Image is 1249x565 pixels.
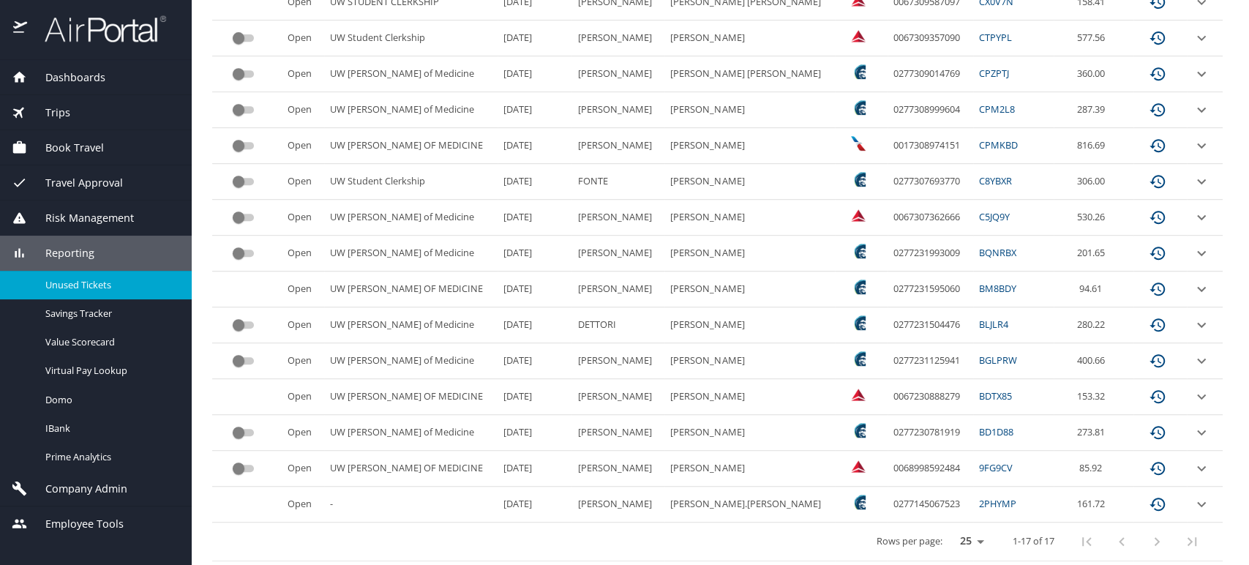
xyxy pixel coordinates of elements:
a: BGLPRW [979,353,1017,367]
td: [DATE] [498,92,572,128]
span: Travel Approval [27,175,123,191]
td: [DATE] [498,200,572,236]
span: Domo [45,393,174,407]
img: Alaska Airlines [851,244,866,258]
a: CTPYPL [979,31,1012,44]
span: Book Travel [27,140,104,156]
img: Alaska Airlines [851,172,866,187]
img: Alaska Airlines [851,315,866,330]
td: 0277145067523 [888,487,973,523]
span: Unused Tickets [45,278,174,292]
a: BM8BDY [979,282,1016,295]
span: Employee Tools [27,516,124,532]
img: Alaska Airlines [851,423,866,438]
img: American Airlines [851,136,866,151]
td: 0068998592484 [888,451,973,487]
span: Virtual Pay Lookup [45,364,174,378]
td: [DATE] [498,307,572,343]
td: [DATE] [498,343,572,379]
button: expand row [1193,424,1210,441]
td: [DATE] [498,415,572,451]
img: L8AARQzEq7l8WCUAAAAASUVORK5CYII= [851,100,866,115]
td: DETTORI [571,307,664,343]
td: UW [PERSON_NAME] OF MEDICINE [324,272,498,307]
p: Rows per page: [877,536,942,546]
td: Open [282,343,324,379]
img: Delta Airlines [851,208,866,222]
td: 816.69 [1054,128,1133,164]
button: expand row [1193,65,1210,83]
button: expand row [1193,460,1210,477]
p: 1-17 of 17 [1013,536,1054,546]
span: Company Admin [27,481,127,497]
button: expand row [1193,29,1210,47]
a: 2PHYMP [979,497,1016,510]
td: Open [282,236,324,272]
img: Alaska Airlines [851,351,866,366]
td: [PERSON_NAME] [571,451,664,487]
td: Open [282,164,324,200]
td: 0067307362666 [888,200,973,236]
a: C5JQ9Y [979,210,1010,223]
td: UW [PERSON_NAME] of Medicine [324,307,498,343]
td: Open [282,415,324,451]
a: BDTX85 [979,389,1012,403]
td: 280.22 [1054,307,1133,343]
td: 0277231125941 [888,343,973,379]
td: [PERSON_NAME] [571,56,664,92]
td: [DATE] [498,272,572,307]
td: [PERSON_NAME] [571,92,664,128]
td: 0277309014769 [888,56,973,92]
td: 153.32 [1054,379,1133,415]
td: [PERSON_NAME] [664,200,835,236]
td: [DATE] [498,164,572,200]
td: UW [PERSON_NAME] of Medicine [324,236,498,272]
td: UW [PERSON_NAME] OF MEDICINE [324,128,498,164]
img: Delta Airlines [851,29,866,43]
td: Open [282,487,324,523]
td: [PERSON_NAME] [664,343,835,379]
a: 9FG9CV [979,461,1013,474]
td: 577.56 [1054,20,1133,56]
td: [PERSON_NAME] [664,128,835,164]
img: Delta Airlines [851,387,866,402]
td: [PERSON_NAME] [571,236,664,272]
td: 94.61 [1054,272,1133,307]
td: Open [282,451,324,487]
td: Open [282,379,324,415]
td: [PERSON_NAME] [664,379,835,415]
td: [PERSON_NAME] [664,164,835,200]
a: CPM2L8 [979,102,1015,116]
td: [PERSON_NAME] [571,200,664,236]
td: 287.39 [1054,92,1133,128]
td: 273.81 [1054,415,1133,451]
td: Open [282,128,324,164]
td: [PERSON_NAME] [PERSON_NAME] [664,56,835,92]
span: Dashboards [27,70,105,86]
td: UW [PERSON_NAME] OF MEDICINE [324,379,498,415]
img: airportal-logo.png [29,15,166,43]
button: expand row [1193,280,1210,298]
button: expand row [1193,495,1210,513]
td: [DATE] [498,451,572,487]
span: Risk Management [27,210,134,226]
span: Reporting [27,245,94,261]
img: Alaska Airlines [851,64,866,79]
td: UW [PERSON_NAME] of Medicine [324,92,498,128]
td: 0277307693770 [888,164,973,200]
td: 0277231595060 [888,272,973,307]
td: 530.26 [1054,200,1133,236]
img: Alaska Airlines [851,280,866,294]
td: Open [282,272,324,307]
a: BD1D88 [979,425,1013,438]
td: UW Student Clerkship [324,20,498,56]
td: [PERSON_NAME].[PERSON_NAME] [664,487,835,523]
button: expand row [1193,388,1210,405]
td: 0067309357090 [888,20,973,56]
td: 0277231993009 [888,236,973,272]
span: IBank [45,422,174,435]
td: [PERSON_NAME] [571,487,664,523]
td: 0277231504476 [888,307,973,343]
button: expand row [1193,173,1210,190]
td: [PERSON_NAME] [664,20,835,56]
